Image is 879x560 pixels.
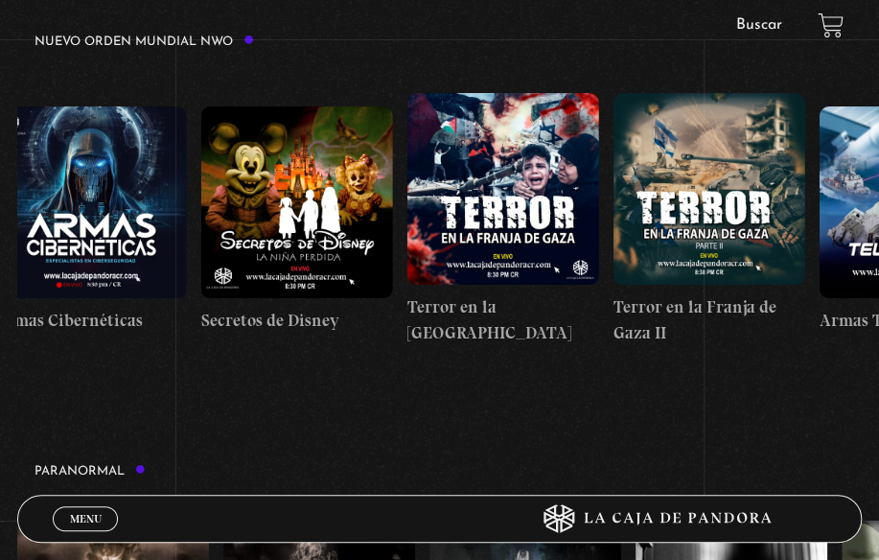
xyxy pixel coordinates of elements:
[201,308,393,334] h4: Secretos de Disney
[407,294,599,346] h4: Terror en la [GEOGRAPHIC_DATA]
[818,12,844,38] a: View your shopping cart
[35,463,146,477] h3: Paranormal
[63,529,108,543] span: Cerrar
[201,67,393,372] a: Secretos de Disney
[613,294,805,346] h4: Terror en la Franja de Gaza II
[407,67,599,372] a: Terror en la [GEOGRAPHIC_DATA]
[70,513,102,525] span: Menu
[735,17,781,33] a: Buscar
[35,35,254,48] h3: Nuevo Orden Mundial NWO
[613,67,805,372] a: Terror en la Franja de Gaza II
